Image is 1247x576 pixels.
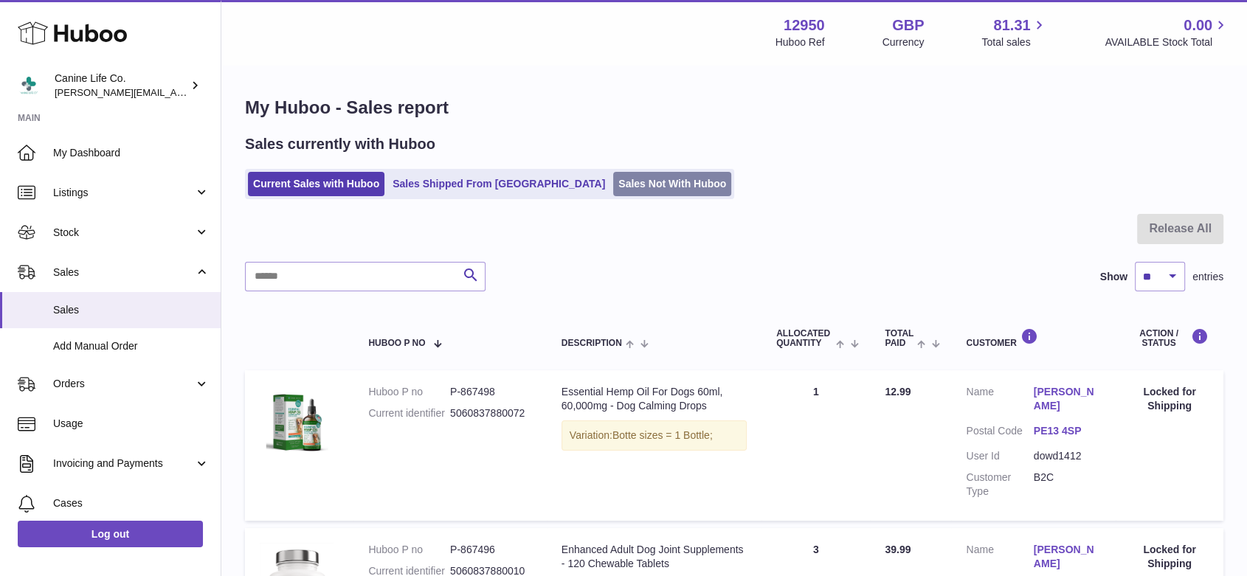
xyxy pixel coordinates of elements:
[613,172,731,196] a: Sales Not With Huboo
[1184,15,1212,35] span: 0.00
[885,329,913,348] span: Total paid
[784,15,825,35] strong: 12950
[892,15,924,35] strong: GBP
[53,339,210,353] span: Add Manual Order
[450,385,532,399] dd: P-867498
[450,406,532,420] dd: 5060837880072
[562,385,747,413] div: Essential Hemp Oil For Dogs 60ml, 60,000mg - Dog Calming Drops
[368,385,450,399] dt: Huboo P no
[368,406,450,420] dt: Current identifier
[562,339,622,348] span: Description
[966,385,1033,417] dt: Name
[993,15,1030,35] span: 81.31
[761,370,870,520] td: 1
[966,449,1033,463] dt: User Id
[776,35,825,49] div: Huboo Ref
[53,266,194,280] span: Sales
[776,329,832,348] span: ALLOCATED Quantity
[966,328,1101,348] div: Customer
[245,134,435,154] h2: Sales currently with Huboo
[53,377,194,391] span: Orders
[368,339,425,348] span: Huboo P no
[1105,35,1229,49] span: AVAILABLE Stock Total
[53,226,194,240] span: Stock
[368,543,450,557] dt: Huboo P no
[248,172,384,196] a: Current Sales with Huboo
[1034,543,1101,571] a: [PERSON_NAME]
[562,420,747,451] div: Variation:
[53,303,210,317] span: Sales
[1034,385,1101,413] a: [PERSON_NAME]
[18,521,203,547] a: Log out
[981,35,1047,49] span: Total sales
[53,186,194,200] span: Listings
[1034,471,1101,499] dd: B2C
[966,424,1033,442] dt: Postal Code
[1130,328,1209,348] div: Action / Status
[612,429,713,441] span: Botte sizes = 1 Bottle;
[885,544,911,555] span: 39.99
[18,74,40,97] img: kevin@clsgltd.co.uk
[1100,270,1127,284] label: Show
[981,15,1047,49] a: 81.31 Total sales
[1130,543,1209,571] div: Locked for Shipping
[260,385,334,459] img: clsg-1-pack-shot-in-2000x2000px.jpg
[1034,449,1101,463] dd: dowd1412
[450,543,532,557] dd: P-867496
[1105,15,1229,49] a: 0.00 AVAILABLE Stock Total
[55,72,187,100] div: Canine Life Co.
[53,496,210,510] span: Cases
[1192,270,1223,284] span: entries
[966,543,1033,575] dt: Name
[53,417,210,431] span: Usage
[1034,424,1101,438] a: PE13 4SP
[885,386,911,398] span: 12.99
[966,471,1033,499] dt: Customer Type
[53,457,194,471] span: Invoicing and Payments
[245,96,1223,119] h1: My Huboo - Sales report
[55,86,296,98] span: [PERSON_NAME][EMAIL_ADDRESS][DOMAIN_NAME]
[562,543,747,571] div: Enhanced Adult Dog Joint Supplements - 120 Chewable Tablets
[1130,385,1209,413] div: Locked for Shipping
[53,146,210,160] span: My Dashboard
[882,35,925,49] div: Currency
[387,172,610,196] a: Sales Shipped From [GEOGRAPHIC_DATA]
